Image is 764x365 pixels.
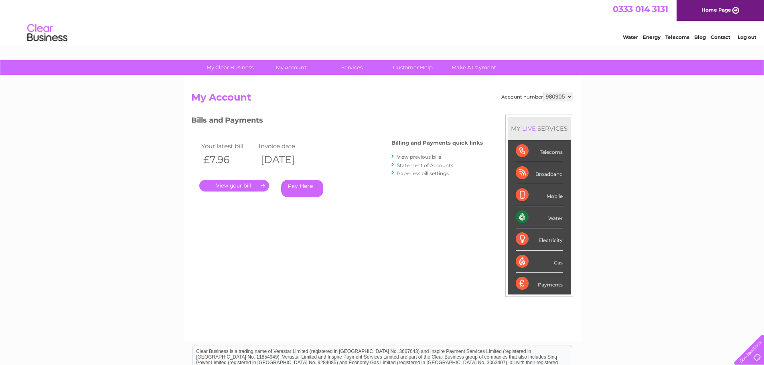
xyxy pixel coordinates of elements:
[521,125,537,132] div: LIVE
[193,4,572,39] div: Clear Business is a trading name of Verastar Limited (registered in [GEOGRAPHIC_DATA] No. 3667643...
[516,184,563,206] div: Mobile
[391,140,483,146] h4: Billing and Payments quick links
[643,34,661,40] a: Energy
[197,60,263,75] a: My Clear Business
[738,34,756,40] a: Log out
[257,151,314,168] th: [DATE]
[191,115,483,129] h3: Bills and Payments
[516,273,563,294] div: Payments
[397,154,441,160] a: View previous bills
[380,60,446,75] a: Customer Help
[516,206,563,228] div: Water
[508,117,571,140] div: MY SERVICES
[199,151,257,168] th: £7.96
[665,34,689,40] a: Telecoms
[516,251,563,273] div: Gas
[27,21,68,45] img: logo.png
[191,92,573,107] h2: My Account
[441,60,507,75] a: Make A Payment
[257,141,314,151] td: Invoice date
[711,34,730,40] a: Contact
[501,92,573,101] div: Account number
[623,34,638,40] a: Water
[516,140,563,162] div: Telecoms
[258,60,324,75] a: My Account
[613,4,668,14] a: 0333 014 3131
[516,228,563,250] div: Electricity
[397,170,449,176] a: Paperless bill settings
[199,180,269,192] a: .
[397,162,453,168] a: Statement of Accounts
[319,60,385,75] a: Services
[516,162,563,184] div: Broadband
[694,34,706,40] a: Blog
[281,180,323,197] a: Pay Here
[199,141,257,151] td: Your latest bill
